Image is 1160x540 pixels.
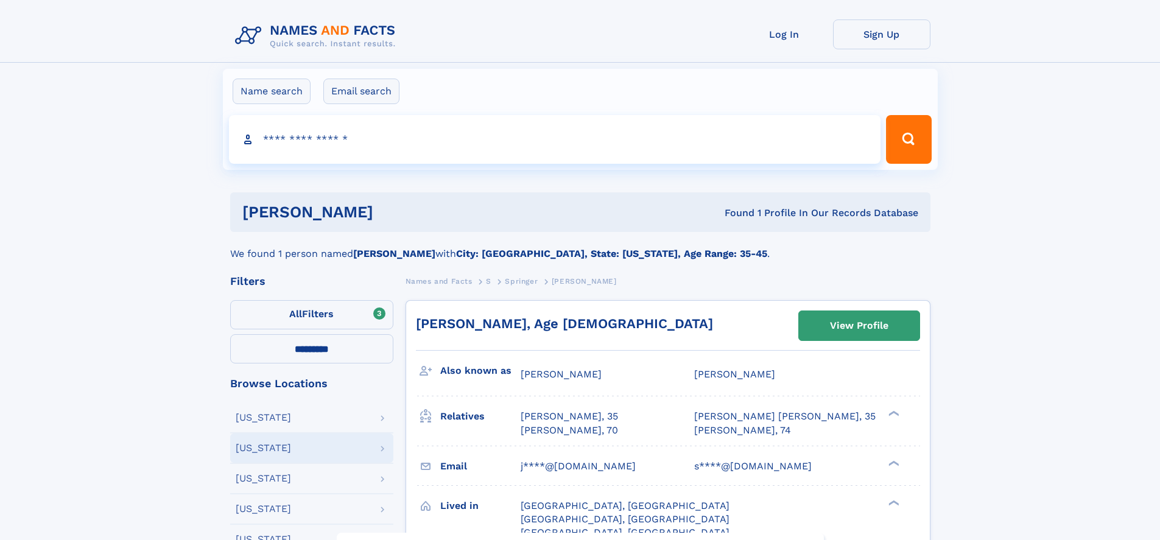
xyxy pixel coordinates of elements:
[694,424,791,437] a: [PERSON_NAME], 74
[833,19,930,49] a: Sign Up
[440,406,521,427] h3: Relatives
[505,273,538,289] a: Springer
[230,232,930,261] div: We found 1 person named with .
[236,413,291,423] div: [US_STATE]
[486,273,491,289] a: S
[233,79,311,104] label: Name search
[456,248,767,259] b: City: [GEOGRAPHIC_DATA], State: [US_STATE], Age Range: 35-45
[694,368,775,380] span: [PERSON_NAME]
[236,443,291,453] div: [US_STATE]
[440,496,521,516] h3: Lived in
[885,410,900,418] div: ❯
[416,316,713,331] a: [PERSON_NAME], Age [DEMOGRAPHIC_DATA]
[521,424,618,437] a: [PERSON_NAME], 70
[229,115,881,164] input: search input
[406,273,473,289] a: Names and Facts
[505,277,538,286] span: Springer
[885,459,900,467] div: ❯
[521,410,618,423] a: [PERSON_NAME], 35
[440,456,521,477] h3: Email
[323,79,399,104] label: Email search
[886,115,931,164] button: Search Button
[289,308,302,320] span: All
[885,499,900,507] div: ❯
[440,360,521,381] h3: Also known as
[230,19,406,52] img: Logo Names and Facts
[230,300,393,329] label: Filters
[549,206,918,220] div: Found 1 Profile In Our Records Database
[694,410,876,423] a: [PERSON_NAME] [PERSON_NAME], 35
[230,378,393,389] div: Browse Locations
[799,311,919,340] a: View Profile
[552,277,617,286] span: [PERSON_NAME]
[230,276,393,287] div: Filters
[830,312,888,340] div: View Profile
[242,205,549,220] h1: [PERSON_NAME]
[736,19,833,49] a: Log In
[521,527,729,538] span: [GEOGRAPHIC_DATA], [GEOGRAPHIC_DATA]
[486,277,491,286] span: S
[353,248,435,259] b: [PERSON_NAME]
[521,368,602,380] span: [PERSON_NAME]
[521,513,729,525] span: [GEOGRAPHIC_DATA], [GEOGRAPHIC_DATA]
[236,504,291,514] div: [US_STATE]
[521,500,729,511] span: [GEOGRAPHIC_DATA], [GEOGRAPHIC_DATA]
[236,474,291,483] div: [US_STATE]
